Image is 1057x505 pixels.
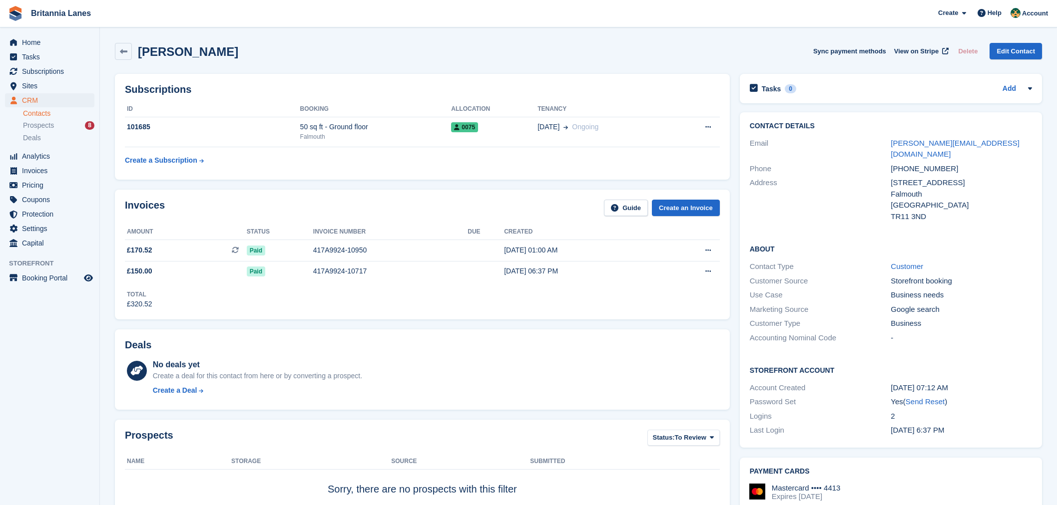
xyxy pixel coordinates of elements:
[750,163,891,175] div: Phone
[5,193,94,207] a: menu
[8,6,23,21] img: stora-icon-8386f47178a22dfd0bd8f6a31ec36ba5ce8667c1dd55bd0f319d3a0aa187defe.svg
[22,164,82,178] span: Invoices
[891,275,1032,287] div: Storefront booking
[537,122,559,132] span: [DATE]
[247,266,265,276] span: Paid
[125,200,165,216] h2: Invoices
[749,484,765,500] img: Mastercard Logo
[247,246,265,255] span: Paid
[813,43,886,59] button: Sync payment methods
[891,139,1020,159] a: [PERSON_NAME][EMAIL_ADDRESS][DOMAIN_NAME]
[231,454,391,470] th: Storage
[451,122,478,132] span: 0075
[125,339,151,351] h2: Deals
[5,271,94,285] a: menu
[750,468,1032,476] h2: Payment cards
[537,101,673,117] th: Tenancy
[5,164,94,178] a: menu
[22,93,82,107] span: CRM
[125,122,300,132] div: 101685
[750,365,1032,375] h2: Storefront Account
[1022,8,1048,18] span: Account
[5,64,94,78] a: menu
[125,454,231,470] th: Name
[988,8,1002,18] span: Help
[23,133,41,143] span: Deals
[127,290,152,299] div: Total
[785,84,796,93] div: 0
[468,224,504,240] th: Due
[5,93,94,107] a: menu
[750,122,1032,130] h2: Contact Details
[894,46,939,56] span: View on Stripe
[891,200,1032,211] div: [GEOGRAPHIC_DATA]
[891,189,1032,200] div: Falmouth
[891,211,1032,223] div: TR11 3ND
[891,411,1032,422] div: 2
[153,359,362,371] div: No deals yet
[891,304,1032,315] div: Google search
[300,132,452,141] div: Falmouth
[938,8,958,18] span: Create
[750,425,891,436] div: Last Login
[313,224,468,240] th: Invoice number
[891,163,1032,175] div: [PHONE_NUMBER]
[22,271,82,285] span: Booking Portal
[891,396,1032,408] div: Yes
[23,120,94,131] a: Prospects 8
[750,138,891,160] div: Email
[1003,83,1016,95] a: Add
[82,272,94,284] a: Preview store
[328,484,517,495] span: Sorry, there are no prospects with this filter
[127,299,152,309] div: £320.52
[247,224,313,240] th: Status
[5,222,94,236] a: menu
[750,382,891,394] div: Account Created
[5,149,94,163] a: menu
[127,266,152,276] span: £150.00
[22,64,82,78] span: Subscriptions
[1011,8,1021,18] img: Nathan Kellow
[5,35,94,49] a: menu
[125,101,300,117] th: ID
[300,122,452,132] div: 50 sq ft - Ground floor
[750,275,891,287] div: Customer Source
[504,245,659,255] div: [DATE] 01:00 AM
[604,200,648,216] a: Guide
[750,261,891,272] div: Contact Type
[22,193,82,207] span: Coupons
[451,101,537,117] th: Allocation
[891,382,1032,394] div: [DATE] 07:12 AM
[750,244,1032,253] h2: About
[313,266,468,276] div: 417A9924-10717
[22,178,82,192] span: Pricing
[125,151,204,170] a: Create a Subscription
[675,433,706,443] span: To Review
[653,433,675,443] span: Status:
[391,454,530,470] th: Source
[5,207,94,221] a: menu
[891,332,1032,344] div: -
[891,262,923,270] a: Customer
[153,371,362,381] div: Create a deal for this contact from here or by converting a prospect.
[22,79,82,93] span: Sites
[772,484,841,493] div: Mastercard •••• 4413
[891,177,1032,189] div: [STREET_ADDRESS]
[891,426,944,434] time: 2025-08-14 17:37:54 UTC
[300,101,452,117] th: Booking
[5,50,94,64] a: menu
[5,236,94,250] a: menu
[750,304,891,315] div: Marketing Source
[22,222,82,236] span: Settings
[125,224,247,240] th: Amount
[23,121,54,130] span: Prospects
[22,50,82,64] span: Tasks
[572,123,598,131] span: Ongoing
[5,79,94,93] a: menu
[903,397,947,406] span: ( )
[890,43,951,59] a: View on Stripe
[750,177,891,222] div: Address
[22,35,82,49] span: Home
[153,385,197,396] div: Create a Deal
[22,236,82,250] span: Capital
